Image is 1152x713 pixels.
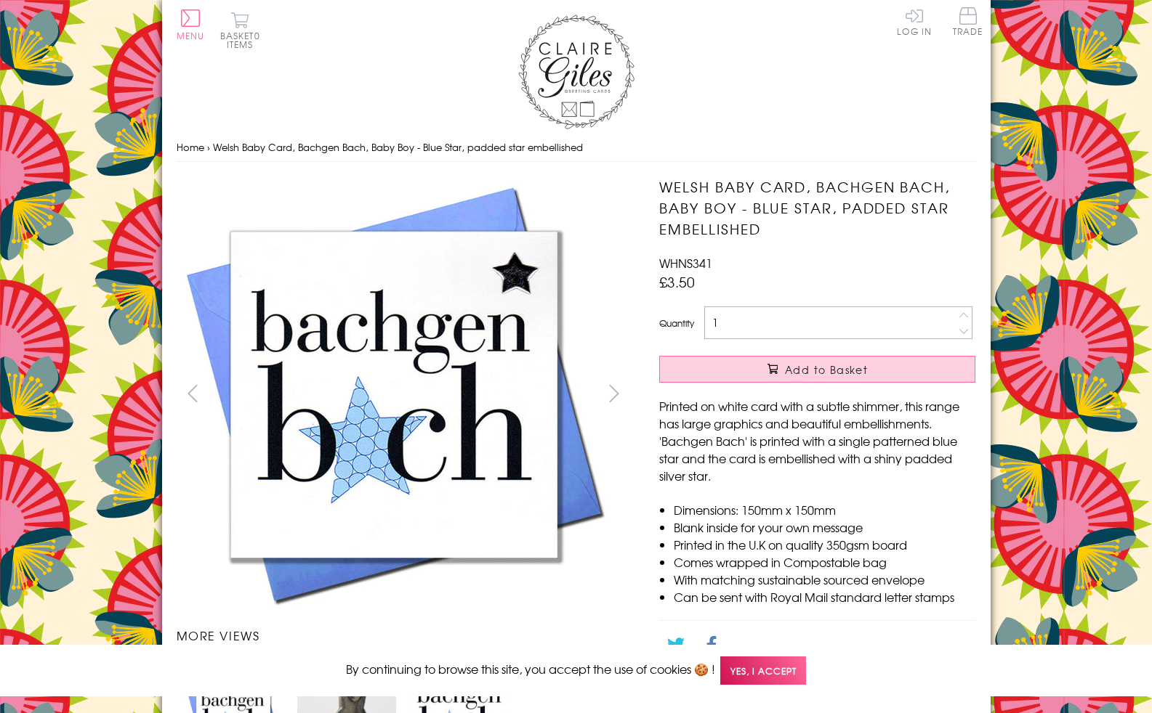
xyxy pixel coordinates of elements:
li: Printed in the U.K on quality 350gsm board [674,536,975,553]
span: Trade [953,7,983,36]
button: next [597,377,630,410]
nav: breadcrumbs [177,133,976,163]
button: Basket0 items [220,12,260,49]
li: Blank inside for your own message [674,518,975,536]
li: Dimensions: 150mm x 150mm [674,501,975,518]
span: WHNS341 [659,254,712,272]
button: prev [177,377,209,410]
span: 0 items [227,29,260,51]
a: Home [177,140,204,154]
span: Menu [177,29,205,42]
li: Comes wrapped in Compostable bag [674,553,975,571]
img: Welsh Baby Card, Bachgen Bach, Baby Boy - Blue Star, padded star embellished [177,176,613,612]
span: Yes, I accept [720,656,806,685]
span: Add to Basket [785,362,868,377]
a: Log In [897,7,932,36]
span: £3.50 [659,272,695,292]
img: Claire Giles Greetings Cards [518,15,635,129]
p: Printed on white card with a subtle shimmer, this range has large graphics and beautiful embellis... [659,397,975,484]
a: Trade [953,7,983,38]
h3: More views [177,627,631,644]
span: › [207,140,210,154]
button: Menu [177,9,205,40]
button: Add to Basket [659,356,975,383]
span: Welsh Baby Card, Bachgen Bach, Baby Boy - Blue Star, padded star embellished [213,140,583,154]
li: With matching sustainable sourced envelope [674,571,975,588]
li: Can be sent with Royal Mail standard letter stamps [674,588,975,606]
label: Quantity [659,317,694,330]
h1: Welsh Baby Card, Bachgen Bach, Baby Boy - Blue Star, padded star embellished [659,176,975,239]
